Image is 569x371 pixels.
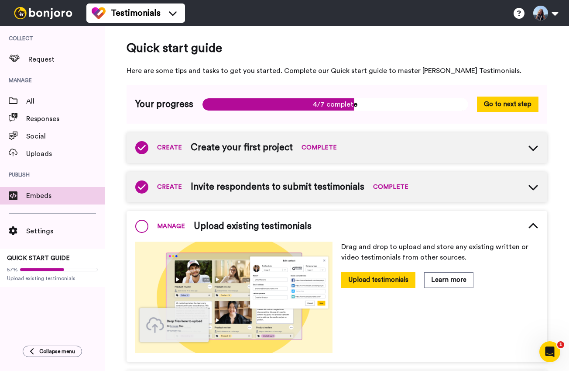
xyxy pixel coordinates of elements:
span: Embeds [26,191,105,201]
span: Collapse menu [39,348,75,355]
button: Upload testimonials [341,272,415,288]
button: Go to next step [477,97,538,112]
span: COMPLETE [373,183,408,191]
span: Invite respondents to submit testimonials [191,180,364,194]
iframe: Intercom live chat [539,341,560,362]
p: Drag and drop to upload and store any existing written or video testimonials from other sources. [341,242,538,263]
span: Create your first project [191,141,293,154]
span: Responses [26,114,105,124]
img: tm-color.svg [92,6,106,20]
button: Learn more [424,272,473,288]
span: CREATE [157,143,182,152]
button: Collapse menu [23,346,82,357]
span: Upload existing testimonials [194,220,312,233]
span: All [26,96,105,107]
span: 1 [557,341,564,348]
span: Uploads [26,149,105,159]
span: Testimonials [111,7,161,19]
span: Upload existing testimonials [7,275,98,282]
span: Your progress [135,98,193,111]
img: 4a9e73a18bff383a38bab373c66e12b8.png [135,242,332,353]
span: Settings [26,226,105,236]
span: Quick start guide [127,39,547,57]
span: 4/7 complete [202,98,468,111]
span: Request [28,54,105,65]
img: bj-logo-header-white.svg [10,7,76,19]
span: CREATE [157,183,182,191]
span: 57% [7,266,18,273]
span: COMPLETE [302,143,337,152]
span: Social [26,131,105,142]
span: QUICK START GUIDE [7,255,70,261]
span: MANAGE [157,222,185,231]
span: Here are some tips and tasks to get you started. Complete our Quick start guide to master [PERSON... [127,66,547,76]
